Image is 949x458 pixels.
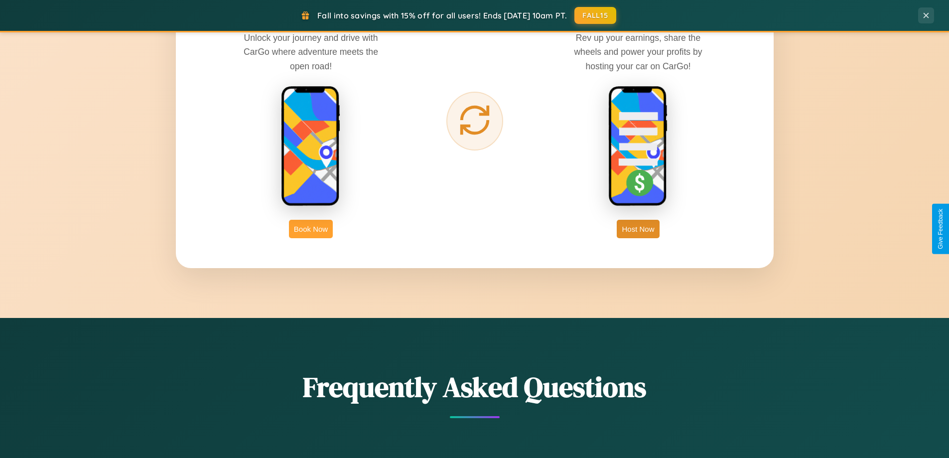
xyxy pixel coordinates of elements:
div: Give Feedback [937,209,944,249]
span: Fall into savings with 15% off for all users! Ends [DATE] 10am PT. [317,10,567,20]
p: Rev up your earnings, share the wheels and power your profits by hosting your car on CarGo! [563,31,713,73]
button: FALL15 [574,7,616,24]
img: host phone [608,86,668,207]
img: rent phone [281,86,341,207]
p: Unlock your journey and drive with CarGo where adventure meets the open road! [236,31,386,73]
h2: Frequently Asked Questions [176,368,774,406]
button: Host Now [617,220,659,238]
button: Book Now [289,220,333,238]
